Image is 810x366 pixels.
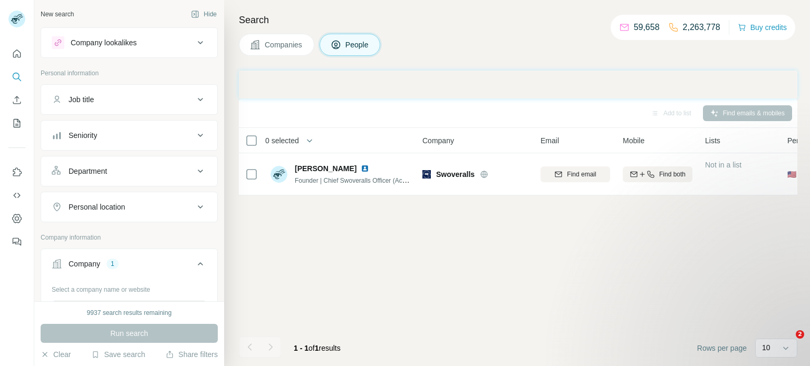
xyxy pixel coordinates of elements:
[345,39,370,50] span: People
[705,161,741,169] span: Not in a list
[184,6,224,22] button: Hide
[8,44,25,63] button: Quick start
[774,330,799,355] iframe: Intercom live chat
[361,164,369,173] img: LinkedIn logo
[541,135,559,146] span: Email
[41,68,218,78] p: Personal information
[623,135,644,146] span: Mobile
[41,233,218,242] p: Company information
[294,344,308,352] span: 1 - 1
[436,169,475,180] span: Swoveralls
[294,344,341,352] span: results
[8,67,25,86] button: Search
[265,39,303,50] span: Companies
[541,166,610,182] button: Find email
[69,130,97,141] div: Seniority
[8,186,25,205] button: Use Surfe API
[239,71,797,98] iframe: Banner
[422,135,454,146] span: Company
[422,170,431,179] img: Logo of Swoveralls
[271,166,287,183] img: Avatar
[659,170,686,179] span: Find both
[265,135,299,146] span: 0 selected
[41,123,217,148] button: Seniority
[308,344,315,352] span: of
[69,166,107,176] div: Department
[52,281,207,294] div: Select a company name or website
[87,308,172,318] div: 9937 search results remaining
[69,94,94,105] div: Job title
[8,232,25,251] button: Feedback
[41,87,217,112] button: Job title
[41,30,217,55] button: Company lookalikes
[239,13,797,27] h4: Search
[41,349,71,360] button: Clear
[41,194,217,220] button: Personal location
[295,176,422,184] span: Founder | Chief Swoveralls Officer (Acquired)
[91,349,145,360] button: Save search
[623,166,692,182] button: Find both
[567,170,596,179] span: Find email
[738,20,787,35] button: Buy credits
[41,159,217,184] button: Department
[8,209,25,228] button: Dashboard
[69,259,100,269] div: Company
[69,202,125,212] div: Personal location
[8,91,25,110] button: Enrich CSV
[787,169,796,180] span: 🇺🇸
[315,344,319,352] span: 1
[41,251,217,281] button: Company1
[41,9,74,19] div: New search
[705,135,720,146] span: Lists
[295,163,356,174] span: [PERSON_NAME]
[8,163,25,182] button: Use Surfe on LinkedIn
[634,21,660,34] p: 59,658
[166,349,218,360] button: Share filters
[71,37,137,48] div: Company lookalikes
[107,259,119,269] div: 1
[796,330,804,339] span: 2
[683,21,720,34] p: 2,263,778
[8,114,25,133] button: My lists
